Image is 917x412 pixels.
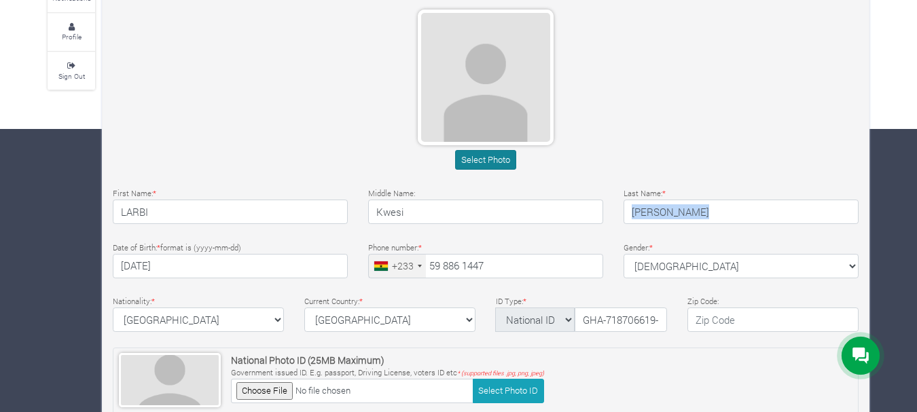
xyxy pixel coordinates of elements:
input: First Name [113,200,348,224]
button: Select Photo ID [473,379,544,402]
strong: National Photo ID (25MB Maximum) [231,354,384,367]
input: ID Number [575,307,667,332]
input: Last Name [624,200,859,224]
label: Nationality: [113,296,155,307]
small: Profile [62,32,82,41]
label: ID Type: [496,296,526,307]
input: Zip Code [687,307,859,332]
input: Type Date of Birth (YYYY-MM-DD) [113,254,348,278]
input: Phone Number [368,254,603,278]
label: Phone number: [368,242,422,254]
button: Select Photo [455,150,516,170]
input: Middle Name [368,200,603,224]
label: First Name: [113,188,156,200]
label: Current Country: [304,296,363,307]
label: Last Name: [624,188,666,200]
p: Government issued ID. E.g. passport, Driving License, voters ID etc [231,367,544,379]
a: Profile [48,14,95,51]
div: Ghana (Gaana): +233 [369,255,426,278]
small: Sign Out [58,71,85,81]
div: +233 [392,259,414,273]
i: * (supported files .jpg, png, jpeg) [457,369,544,377]
label: Zip Code: [687,296,719,307]
a: Sign Out [48,52,95,90]
label: Date of Birth: format is (yyyy-mm-dd) [113,242,241,254]
label: Middle Name: [368,188,415,200]
label: Gender: [624,242,653,254]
